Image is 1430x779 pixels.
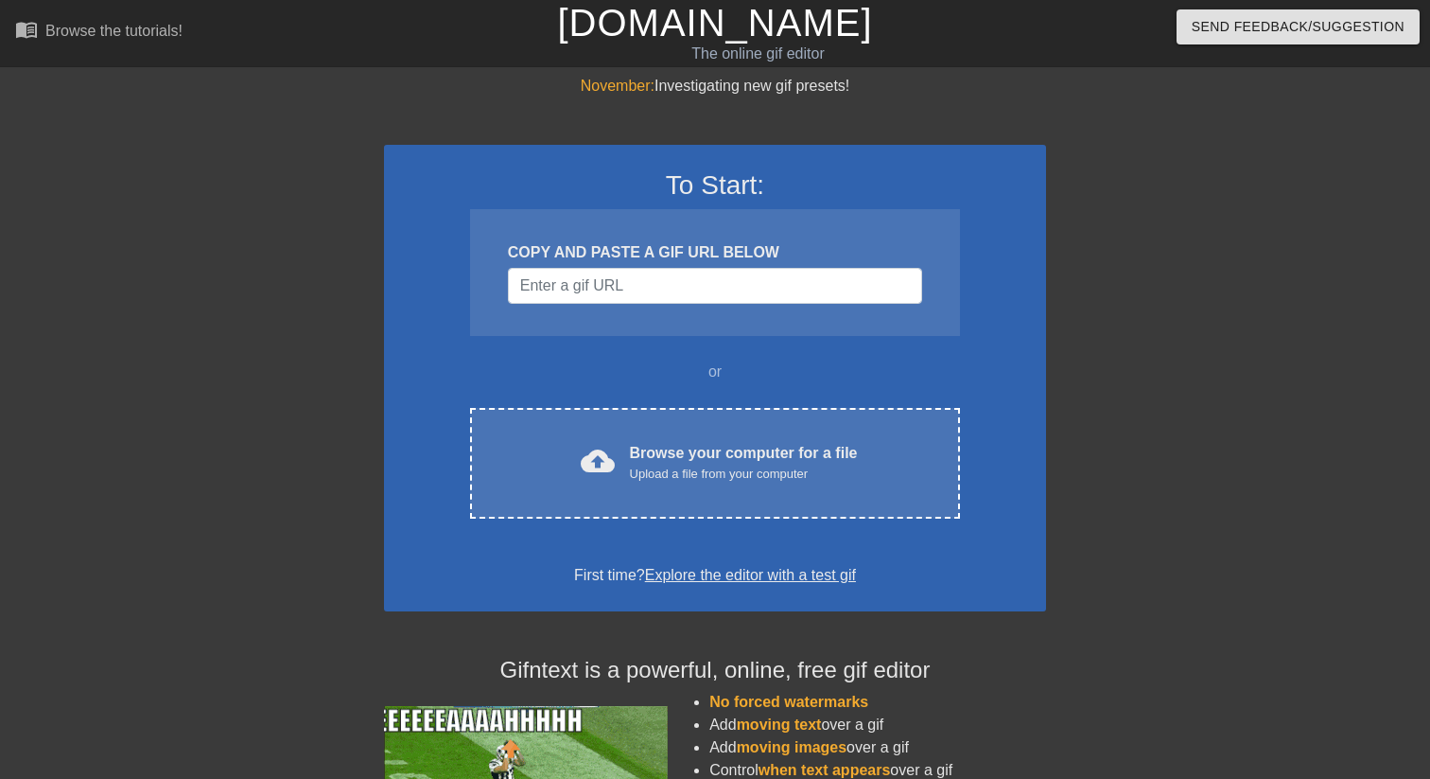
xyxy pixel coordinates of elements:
h3: To Start: [409,169,1021,202]
span: No forced watermarks [709,694,868,710]
h4: Gifntext is a powerful, online, free gif editor [384,657,1046,684]
div: Investigating new gif presets! [384,75,1046,97]
div: The online gif editor [486,43,1030,65]
div: COPY AND PASTE A GIF URL BELOW [508,241,922,264]
span: moving images [737,739,846,755]
li: Add over a gif [709,714,1046,736]
div: Browse your computer for a file [630,442,858,484]
span: cloud_upload [581,444,615,478]
span: menu_book [15,18,38,41]
span: when text appears [759,762,891,778]
span: moving text [737,717,822,733]
div: First time? [409,564,1021,587]
a: Explore the editor with a test gif [645,567,856,583]
button: Send Feedback/Suggestion [1177,9,1420,44]
a: [DOMAIN_NAME] [557,2,872,44]
li: Add over a gif [709,736,1046,759]
div: or [433,361,997,383]
div: Upload a file from your computer [630,465,858,484]
span: November: [581,78,654,94]
a: Browse the tutorials! [15,18,183,47]
input: Username [508,268,922,304]
div: Browse the tutorials! [45,23,183,39]
span: Send Feedback/Suggestion [1192,15,1404,39]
